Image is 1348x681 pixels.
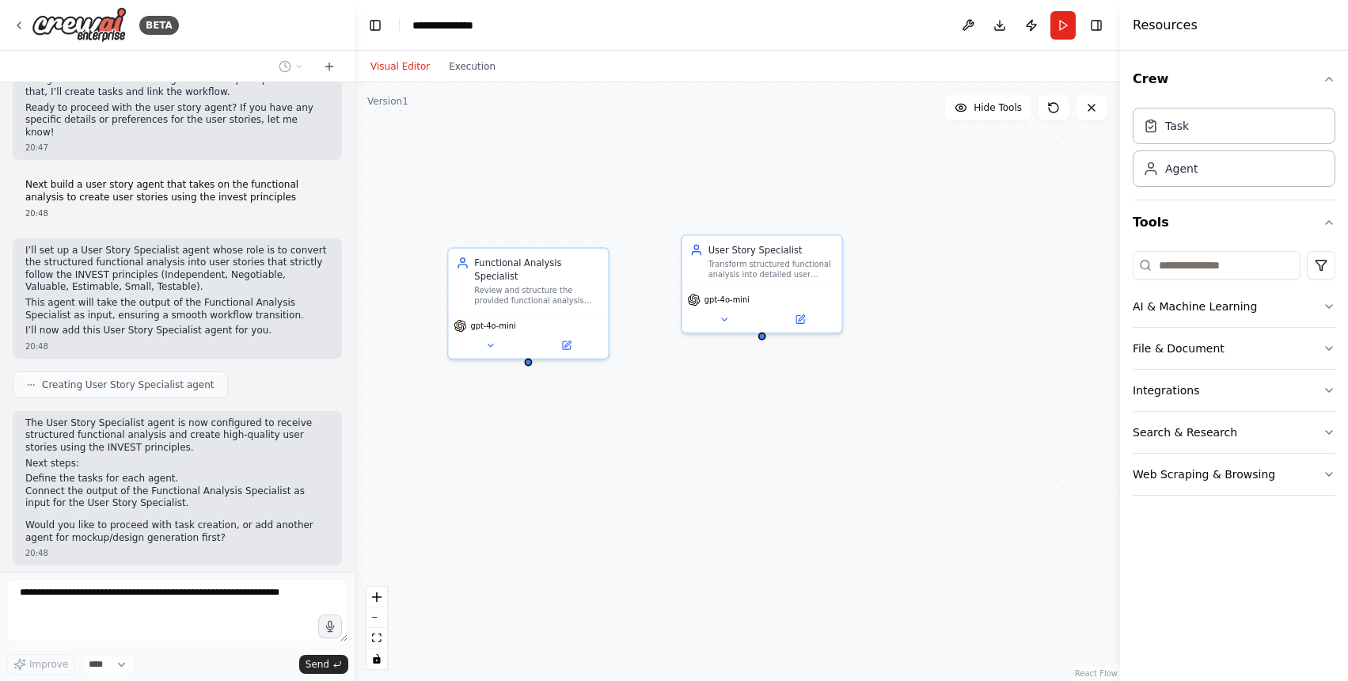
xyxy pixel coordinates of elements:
li: Connect the output of the Functional Analysis Specialist as input for the User Story Specialist. [25,485,329,510]
div: 20:48 [25,207,329,219]
button: Hide right sidebar [1085,14,1107,36]
button: Open in side panel [530,337,603,353]
div: Version 1 [367,95,408,108]
p: Next build a user story agent that takes on the functional analysis to create user stories using ... [25,179,329,204]
span: Improve [29,658,68,671]
div: User Story Specialist [708,243,834,256]
button: Hide Tools [945,95,1031,120]
div: Task [1165,118,1189,134]
span: Creating User Story Specialist agent [42,379,215,391]
div: Crew [1133,101,1335,200]
button: Send [299,655,348,674]
span: gpt-4o-mini [704,295,750,305]
p: Ready to proceed with the user story agent? If you have any specific details or preferences for t... [25,102,329,139]
span: Hide Tools [974,101,1022,114]
div: Functional Analysis SpecialistReview and structure the provided functional analysis into concise,... [447,247,609,360]
img: Logo [32,7,127,43]
button: Execution [439,57,505,76]
p: I’ll now add this User Story Specialist agent for you. [25,325,329,337]
div: BETA [139,16,179,35]
button: Web Scraping & Browsing [1133,454,1335,495]
button: Search & Research [1133,412,1335,453]
p: Would you like to proceed with task creation, or add another agent for mockup/design generation f... [25,519,329,544]
span: gpt-4o-mini [470,321,515,331]
div: 20:47 [25,142,329,154]
button: Start a new chat [317,57,342,76]
div: Tools [1133,245,1335,508]
h4: Resources [1133,16,1198,35]
button: Tools [1133,200,1335,245]
a: React Flow attribution [1075,669,1118,678]
div: 20:48 [25,547,329,559]
p: I’ll set up a User Story Specialist agent whose role is to convert the structured functional anal... [25,245,329,294]
li: Define the tasks for each agent. [25,473,329,485]
span: Send [306,658,329,671]
button: File & Document [1133,328,1335,369]
div: React Flow controls [366,587,387,669]
button: zoom out [366,607,387,628]
button: toggle interactivity [366,649,387,669]
p: The User Story Specialist agent is now configured to receive structured functional analysis and c... [25,417,329,455]
p: This agent will take the output of the Functional Analysis Specialist as input, ensuring a smooth... [25,297,329,321]
div: Agent [1165,161,1198,177]
div: Transform structured functional analysis into detailed user stories adhering to the INVEST princi... [708,259,834,280]
button: Click to speak your automation idea [318,614,342,638]
button: Crew [1133,57,1335,101]
button: fit view [366,628,387,649]
button: Open in side panel [763,312,837,328]
button: Integrations [1133,370,1335,411]
nav: breadcrumb [412,17,504,33]
p: Next steps: [25,458,329,470]
button: Hide left sidebar [364,14,386,36]
button: Switch to previous chat [272,57,310,76]
button: Improve [6,654,75,675]
div: User Story SpecialistTransform structured functional analysis into detailed user stories adhering... [681,234,843,333]
button: zoom in [366,587,387,607]
div: Review and structure the provided functional analysis into concise, well-organized requirements t... [474,285,600,306]
div: Functional Analysis Specialist [474,257,600,283]
button: AI & Machine Learning [1133,286,1335,327]
div: 20:48 [25,340,329,352]
button: Visual Editor [361,57,439,76]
